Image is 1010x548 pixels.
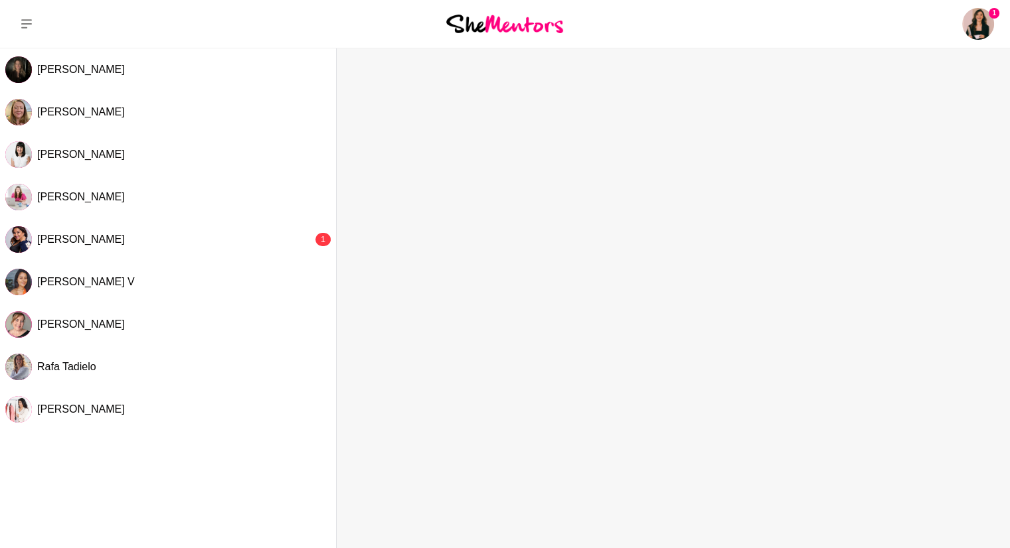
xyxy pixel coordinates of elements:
[446,15,563,33] img: She Mentors Logo
[5,311,32,338] div: Ruth
[37,64,125,75] span: [PERSON_NAME]
[5,226,32,253] div: Richa Joshi
[37,276,135,287] span: [PERSON_NAME] V
[5,269,32,295] img: S
[5,269,32,295] div: Smritha V
[37,191,125,202] span: [PERSON_NAME]
[37,149,125,160] span: [PERSON_NAME]
[5,141,32,168] img: H
[989,8,999,19] span: 1
[315,233,331,246] div: 1
[5,141,32,168] div: Hayley Robertson
[37,403,125,415] span: [PERSON_NAME]
[962,8,994,40] img: Mariana Queiroz
[5,354,32,380] img: R
[962,8,994,40] a: Mariana Queiroz1
[5,56,32,83] div: Marisse van den Berg
[37,318,125,330] span: [PERSON_NAME]
[5,184,32,210] img: R
[5,354,32,380] div: Rafa Tadielo
[5,99,32,125] div: Tammy McCann
[5,184,32,210] div: Rebecca Cofrancesco
[5,311,32,338] img: R
[37,361,96,372] span: Rafa Tadielo
[5,56,32,83] img: M
[5,226,32,253] img: R
[5,396,32,423] img: J
[37,106,125,117] span: [PERSON_NAME]
[5,99,32,125] img: T
[37,234,125,245] span: [PERSON_NAME]
[5,396,32,423] div: Jude Stevens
